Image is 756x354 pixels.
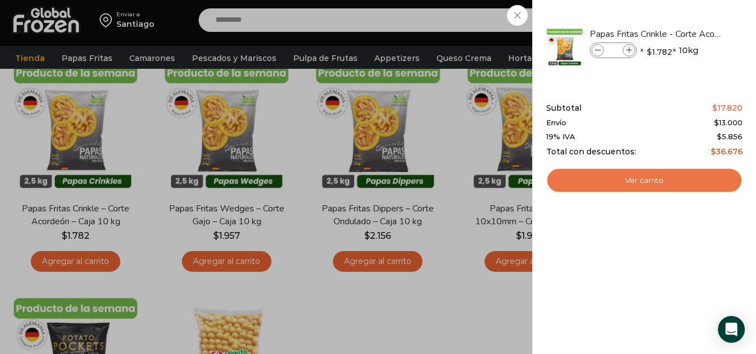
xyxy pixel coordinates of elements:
[718,316,745,343] div: Open Intercom Messenger
[717,132,722,141] span: $
[714,118,743,127] bdi: 13.000
[647,46,652,58] span: $
[714,118,719,127] span: $
[640,43,698,58] span: × × 10kg
[546,147,636,157] span: Total con descuentos:
[711,147,716,157] span: $
[647,46,672,58] bdi: 1.782
[590,28,723,40] a: Papas Fritas Crinkle - Corte Acordeón - Caja 10 kg
[605,44,622,56] input: Product quantity
[712,103,743,113] bdi: 17.820
[711,147,743,157] bdi: 36.676
[546,168,743,193] a: Ver carrito
[712,103,717,113] span: $
[546,133,575,141] span: 19% IVA
[546,103,581,113] span: Subtotal
[546,119,566,128] span: Envío
[717,132,743,141] span: 5.856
